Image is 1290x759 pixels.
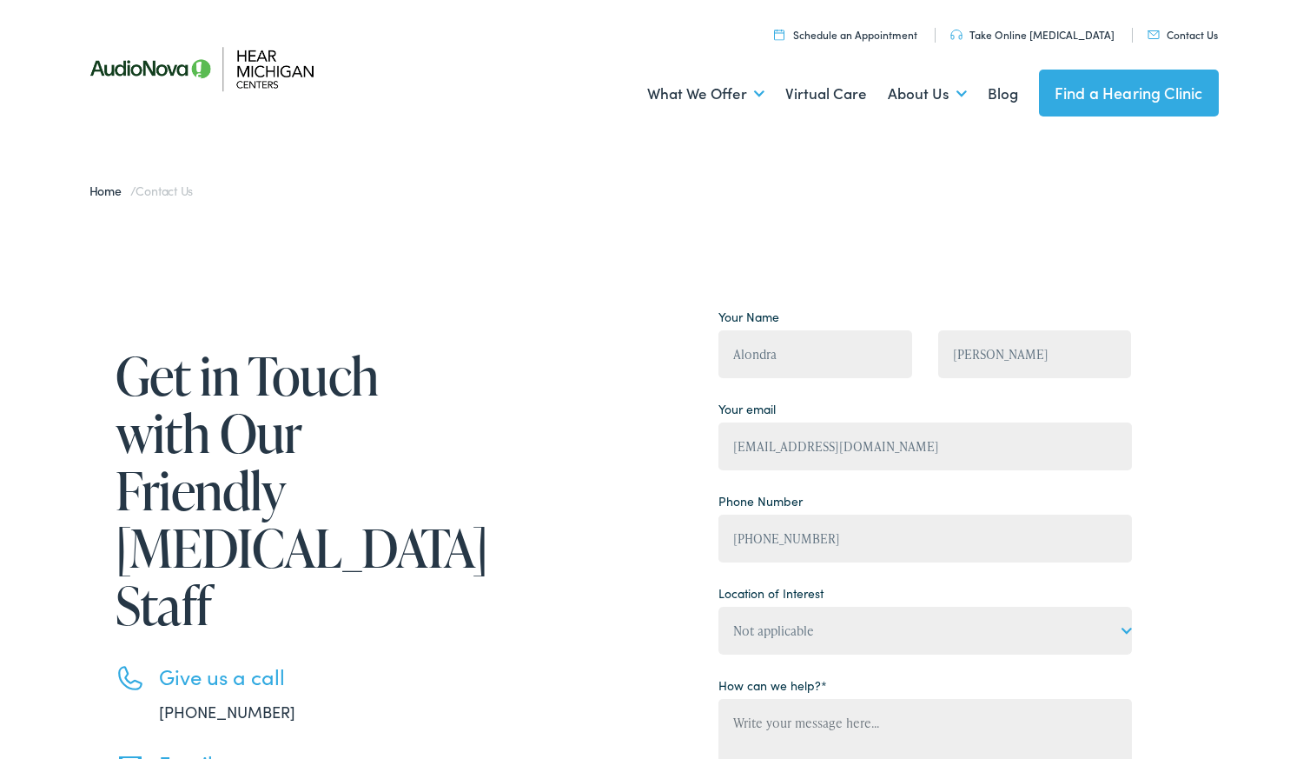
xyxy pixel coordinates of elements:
[950,30,963,40] img: utility icon
[718,492,803,510] label: Phone Number
[785,62,867,126] a: Virtual Care
[938,330,1132,378] input: Last Name
[1148,30,1160,39] img: utility icon
[89,182,194,199] span: /
[718,423,1132,470] input: example@gmail.com
[718,400,776,418] label: Your email
[1148,27,1218,42] a: Contact Us
[774,29,784,40] img: utility icon
[718,584,824,603] label: Location of Interest
[89,182,130,199] a: Home
[988,62,1018,126] a: Blog
[888,62,967,126] a: About Us
[718,330,912,378] input: First Name
[647,62,764,126] a: What We Offer
[159,701,295,722] a: [PHONE_NUMBER]
[116,347,472,634] h1: Get in Touch with Our Friendly [MEDICAL_DATA] Staff
[950,27,1115,42] a: Take Online [MEDICAL_DATA]
[159,664,472,689] h3: Give us a call
[718,515,1132,563] input: (XXX) XXX - XXXX
[718,676,827,695] label: How can we help?
[718,308,779,326] label: Your Name
[774,27,917,42] a: Schedule an Appointment
[136,182,193,199] span: Contact Us
[1039,70,1219,117] a: Find a Hearing Clinic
